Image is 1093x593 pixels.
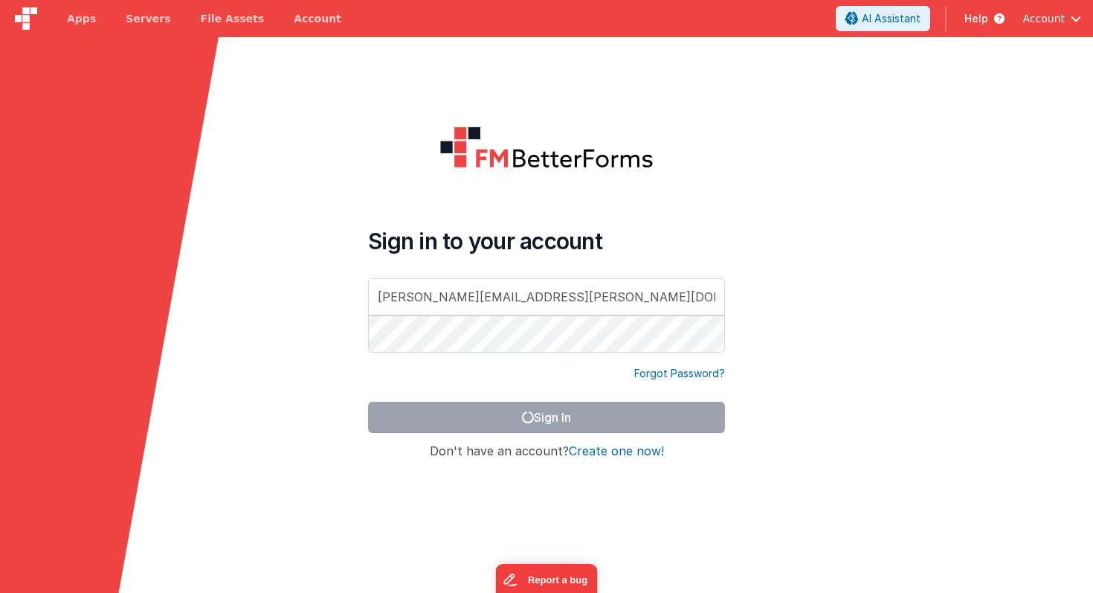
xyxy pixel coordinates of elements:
[1022,11,1065,26] span: Account
[569,445,664,458] button: Create one now!
[836,6,930,31] button: AI Assistant
[368,278,725,315] input: Email Address
[964,11,988,26] span: Help
[368,402,725,433] button: Sign In
[862,11,920,26] span: AI Assistant
[67,11,96,26] span: Apps
[126,11,170,26] span: Servers
[1022,11,1081,26] button: Account
[368,445,725,458] h4: Don't have an account?
[201,11,265,26] span: File Assets
[634,366,725,381] a: Forgot Password?
[368,228,725,254] h4: Sign in to your account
